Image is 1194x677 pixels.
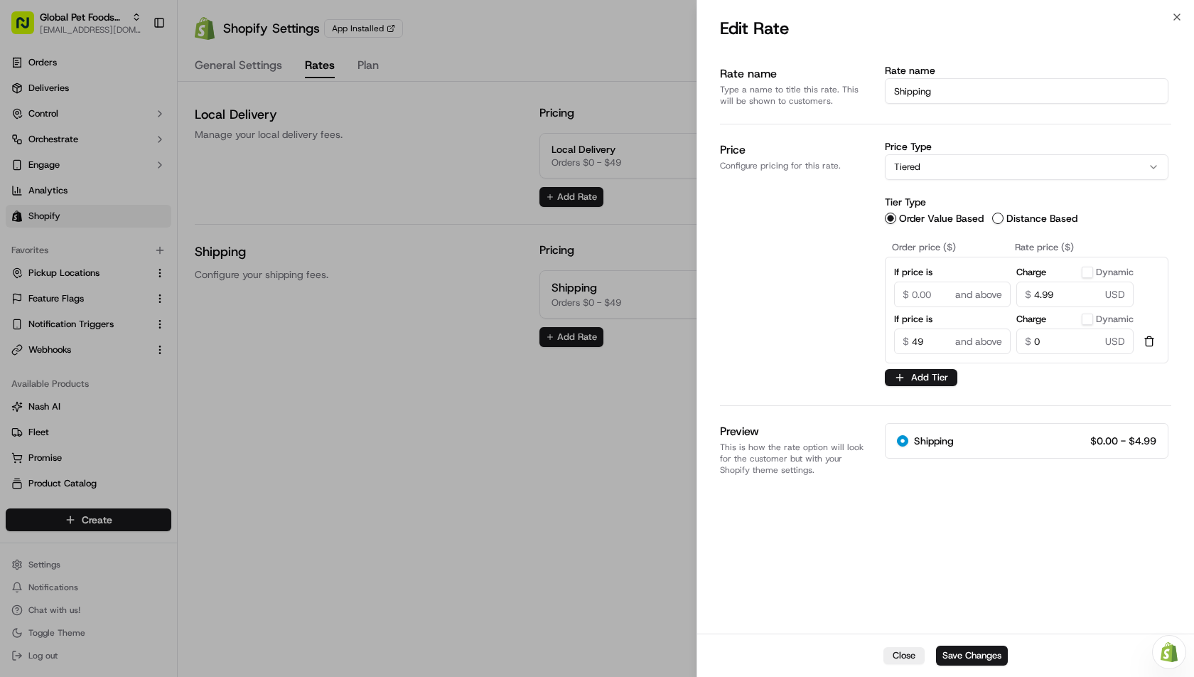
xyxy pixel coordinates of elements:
[1016,329,1134,354] input: 0.00
[126,258,155,270] span: [DATE]
[1016,313,1046,326] label: Charge
[885,369,957,386] button: Add Tier
[720,142,865,159] h2: Price
[936,646,1008,666] button: Save Changes
[720,442,865,476] div: This is how the rate option will look for the customer but with your Shopify theme settings.
[9,311,114,337] a: 📗Knowledge Base
[64,135,233,149] div: Start new chat
[28,317,109,331] span: Knowledge Base
[914,436,954,446] span: Shipping
[1016,282,1134,307] input: 0.00
[885,197,1168,207] label: Tier Type
[14,135,40,161] img: 1736555255976-a54dd68f-1ca7-489b-9aae-adbdc363a1c4
[1096,313,1134,326] label: Dynamic
[28,259,40,270] img: 1736555255976-a54dd68f-1ca7-489b-9aae-adbdc363a1c4
[14,56,259,79] p: Welcome 👋
[14,245,37,267] img: Lucas Ferreira
[720,84,865,107] div: Type a name to title this rate. This will be shown to customers.
[892,241,1024,254] div: Order price ($)
[114,311,234,337] a: 💻API Documentation
[894,282,1011,307] input: 0.00
[894,313,1011,326] label: If price is
[899,213,984,223] label: Order Value Based
[1090,436,1156,446] span: $0.00 - $4.99
[30,135,55,161] img: 4281594248423_2fcf9dad9f2a874258b8_72.png
[894,266,1011,279] label: If price is
[720,65,865,82] h2: Rate name
[883,647,925,664] button: Close
[894,329,1011,354] input: 0.00
[118,258,123,270] span: •
[14,14,43,42] img: Nash
[1006,213,1077,223] label: Distance Based
[14,319,26,330] div: 📗
[885,65,1168,75] label: Rate name
[1016,266,1046,279] label: Charge
[28,220,40,232] img: 1736555255976-a54dd68f-1ca7-489b-9aae-adbdc363a1c4
[242,139,259,156] button: Start new chat
[220,181,259,198] button: See all
[885,142,1168,151] label: Price Type
[720,17,1171,40] h2: Edit Rate
[64,149,195,161] div: We're available if you need us!
[44,258,115,270] span: [PERSON_NAME]
[1096,266,1134,279] label: Dynamic
[120,319,131,330] div: 💻
[14,184,95,196] div: Past conversations
[720,423,865,440] h2: Preview
[720,160,865,171] div: Configure pricing for this rate.
[141,352,172,363] span: Pylon
[100,351,172,363] a: Powered byPylon
[37,91,256,106] input: Got a question? Start typing here...
[134,317,228,331] span: API Documentation
[885,78,1168,104] input: Local Delivery
[1015,241,1161,254] div: Rate price ($)
[47,220,76,231] span: [DATE]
